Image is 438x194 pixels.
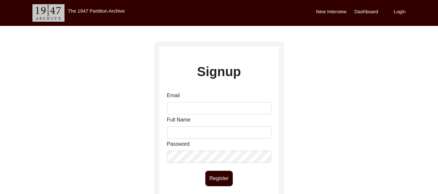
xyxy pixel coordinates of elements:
button: Register [205,171,233,186]
label: New Interview [316,8,347,16]
label: Full Name [167,116,191,124]
label: Email [167,92,180,99]
img: header-logo.png [32,4,65,22]
label: Dashboard [354,8,378,16]
label: Login [394,8,406,16]
label: The 1947 Partition Archive [68,8,125,14]
label: Password [167,140,190,148]
label: Signup [197,62,241,81]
